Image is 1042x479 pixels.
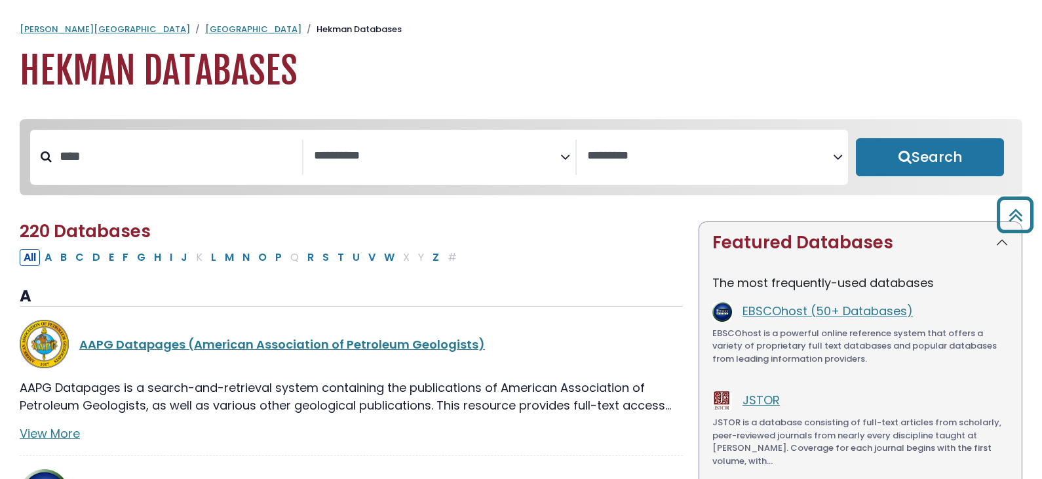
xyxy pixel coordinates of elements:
[205,23,301,35] a: [GEOGRAPHIC_DATA]
[20,425,80,442] a: View More
[349,249,364,266] button: Filter Results U
[177,249,191,266] button: Filter Results J
[587,149,834,163] textarea: Search
[20,379,683,414] p: AAPG Datapages is a search-and-retrieval system containing the publications of American Associati...
[105,249,118,266] button: Filter Results E
[699,222,1022,263] button: Featured Databases
[56,249,71,266] button: Filter Results B
[712,274,1009,292] p: The most frequently-used databases
[318,249,333,266] button: Filter Results S
[239,249,254,266] button: Filter Results N
[41,249,56,266] button: Filter Results A
[71,249,88,266] button: Filter Results C
[743,392,780,408] a: JSTOR
[856,138,1004,176] button: Submit for Search Results
[207,249,220,266] button: Filter Results L
[119,249,132,266] button: Filter Results F
[88,249,104,266] button: Filter Results D
[20,119,1022,195] nav: Search filters
[254,249,271,266] button: Filter Results O
[52,145,302,167] input: Search database by title or keyword
[79,336,485,353] a: AAPG Datapages (American Association of Petroleum Geologists)
[712,327,1009,366] p: EBSCOhost is a powerful online reference system that offers a variety of proprietary full text da...
[271,249,286,266] button: Filter Results P
[150,249,165,266] button: Filter Results H
[743,303,913,319] a: EBSCOhost (50+ Databases)
[20,49,1022,93] h1: Hekman Databases
[20,249,40,266] button: All
[20,248,462,265] div: Alpha-list to filter by first letter of database name
[166,249,176,266] button: Filter Results I
[20,287,683,307] h3: A
[301,23,402,36] li: Hekman Databases
[20,220,151,243] span: 220 Databases
[380,249,398,266] button: Filter Results W
[314,149,560,163] textarea: Search
[221,249,238,266] button: Filter Results M
[992,202,1039,227] a: Back to Top
[133,249,149,266] button: Filter Results G
[20,23,1022,36] nav: breadcrumb
[20,23,190,35] a: [PERSON_NAME][GEOGRAPHIC_DATA]
[334,249,348,266] button: Filter Results T
[364,249,379,266] button: Filter Results V
[429,249,443,266] button: Filter Results Z
[712,416,1009,467] p: JSTOR is a database consisting of full-text articles from scholarly, peer-reviewed journals from ...
[303,249,318,266] button: Filter Results R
